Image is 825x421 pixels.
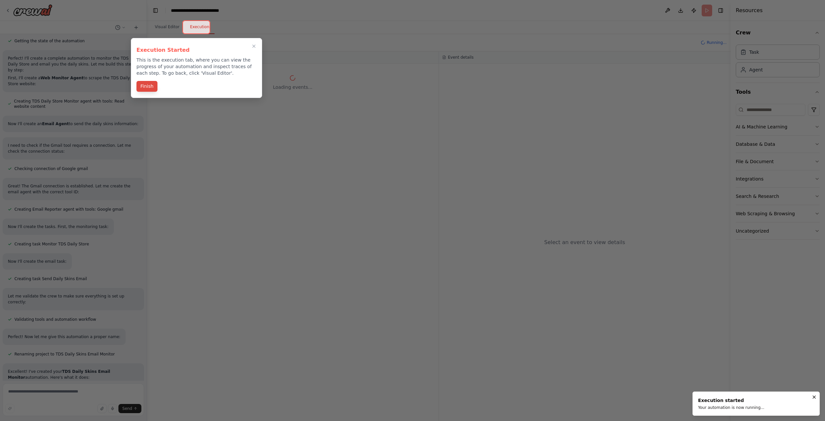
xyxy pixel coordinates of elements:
[151,6,160,15] button: Hide left sidebar
[698,405,764,410] div: Your automation is now running...
[136,46,257,54] h3: Execution Started
[698,397,764,404] div: Execution started
[136,81,157,92] button: Finish
[136,57,257,76] p: This is the execution tab, where you can view the progress of your automation and inspect traces ...
[250,42,258,50] button: Close walkthrough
